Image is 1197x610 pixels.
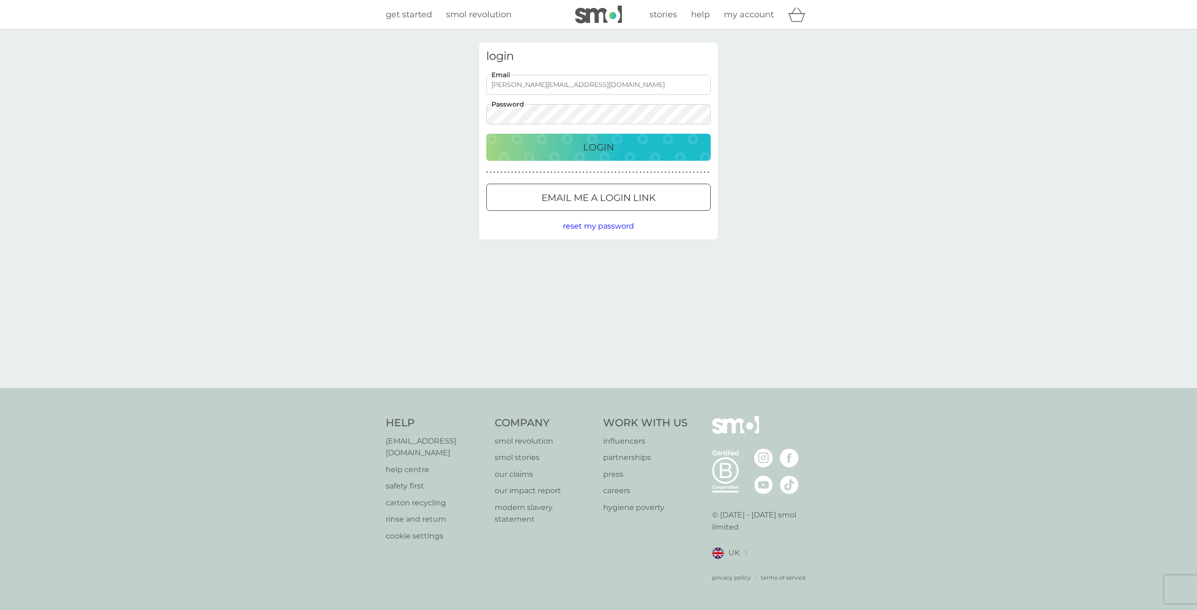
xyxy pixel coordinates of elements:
[490,170,492,175] p: ●
[672,170,674,175] p: ●
[386,513,485,525] a: rinse and return
[649,9,677,20] span: stories
[649,8,677,22] a: stories
[618,170,620,175] p: ●
[495,452,594,464] a: smol stories
[563,222,634,230] span: reset my password
[712,509,812,533] p: © [DATE] - [DATE] smol limited
[386,480,485,492] a: safety first
[603,468,688,481] p: press
[540,170,541,175] p: ●
[547,170,549,175] p: ●
[788,5,811,24] div: basket
[550,170,552,175] p: ●
[554,170,556,175] p: ●
[633,170,635,175] p: ●
[691,9,710,20] span: help
[704,170,706,175] p: ●
[686,170,688,175] p: ●
[495,435,594,447] a: smol revolution
[615,170,617,175] p: ●
[693,170,695,175] p: ●
[497,170,499,175] p: ●
[629,170,631,175] p: ●
[640,170,642,175] p: ●
[486,184,711,211] button: Email me a login link
[603,452,688,464] a: partnerships
[572,170,574,175] p: ●
[386,530,485,542] a: cookie settings
[682,170,684,175] p: ●
[386,435,485,459] a: [EMAIL_ADDRESS][DOMAIN_NAME]
[657,170,659,175] p: ●
[603,485,688,497] a: careers
[533,170,534,175] p: ●
[504,170,506,175] p: ●
[603,416,688,431] h4: Work With Us
[590,170,591,175] p: ●
[607,170,609,175] p: ●
[529,170,531,175] p: ●
[700,170,702,175] p: ●
[536,170,538,175] p: ●
[603,435,688,447] a: influencers
[643,170,645,175] p: ●
[486,134,711,161] button: Login
[625,170,627,175] p: ●
[604,170,606,175] p: ●
[508,170,510,175] p: ●
[728,547,740,559] span: UK
[675,170,677,175] p: ●
[583,140,614,155] p: Login
[780,475,799,494] img: visit the smol Tiktok page
[501,170,503,175] p: ●
[495,502,594,525] p: modern slavery statement
[558,170,560,175] p: ●
[690,170,692,175] p: ●
[541,190,656,205] p: Email me a login link
[691,8,710,22] a: help
[661,170,663,175] p: ●
[647,170,649,175] p: ●
[486,170,488,175] p: ●
[386,8,432,22] a: get started
[761,573,806,582] a: terms of service
[603,502,688,514] a: hygiene poverty
[386,464,485,476] a: help centre
[576,170,577,175] p: ●
[712,573,751,582] a: privacy policy
[568,170,570,175] p: ●
[593,170,595,175] p: ●
[575,6,622,23] img: smol
[697,170,699,175] p: ●
[707,170,709,175] p: ●
[495,468,594,481] p: our claims
[386,416,485,431] h4: Help
[561,170,563,175] p: ●
[724,8,774,22] a: my account
[724,9,774,20] span: my account
[611,170,613,175] p: ●
[386,9,432,20] span: get started
[664,170,666,175] p: ●
[712,547,724,559] img: UK flag
[543,170,545,175] p: ●
[563,220,634,232] button: reset my password
[495,416,594,431] h4: Company
[446,9,512,20] span: smol revolution
[522,170,524,175] p: ●
[712,416,759,448] img: smol
[495,485,594,497] a: our impact report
